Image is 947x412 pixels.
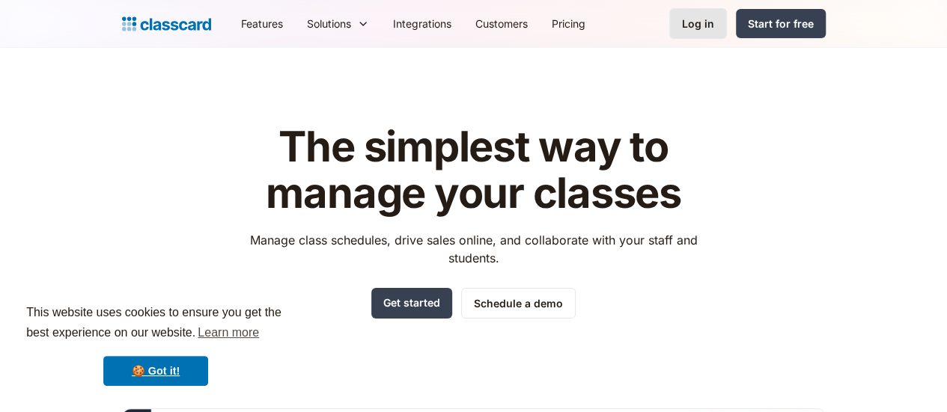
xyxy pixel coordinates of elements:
[371,288,452,319] a: Get started
[682,16,714,31] div: Log in
[463,7,540,40] a: Customers
[461,288,576,319] a: Schedule a demo
[236,124,711,216] h1: The simplest way to manage your classes
[103,356,208,386] a: dismiss cookie message
[295,7,381,40] div: Solutions
[122,13,211,34] a: home
[12,289,299,400] div: cookieconsent
[195,322,261,344] a: learn more about cookies
[748,16,814,31] div: Start for free
[381,7,463,40] a: Integrations
[540,7,597,40] a: Pricing
[307,16,351,31] div: Solutions
[26,304,285,344] span: This website uses cookies to ensure you get the best experience on our website.
[229,7,295,40] a: Features
[736,9,826,38] a: Start for free
[669,8,727,39] a: Log in
[236,231,711,267] p: Manage class schedules, drive sales online, and collaborate with your staff and students.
